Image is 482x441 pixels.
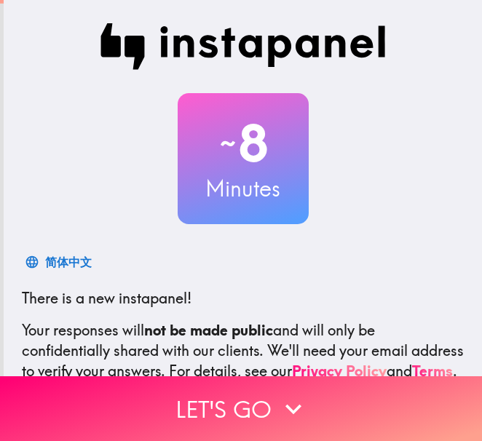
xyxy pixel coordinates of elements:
[218,122,238,165] span: ~
[22,289,191,307] span: There is a new instapanel!
[178,114,309,173] h2: 8
[45,252,92,272] div: 简体中文
[292,362,387,380] a: Privacy Policy
[100,23,386,70] img: Instapanel
[178,173,309,204] h3: Minutes
[22,247,98,277] button: 简体中文
[144,321,273,339] b: not be made public
[22,320,465,381] p: Your responses will and will only be confidentially shared with our clients. We'll need your emai...
[412,362,453,380] a: Terms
